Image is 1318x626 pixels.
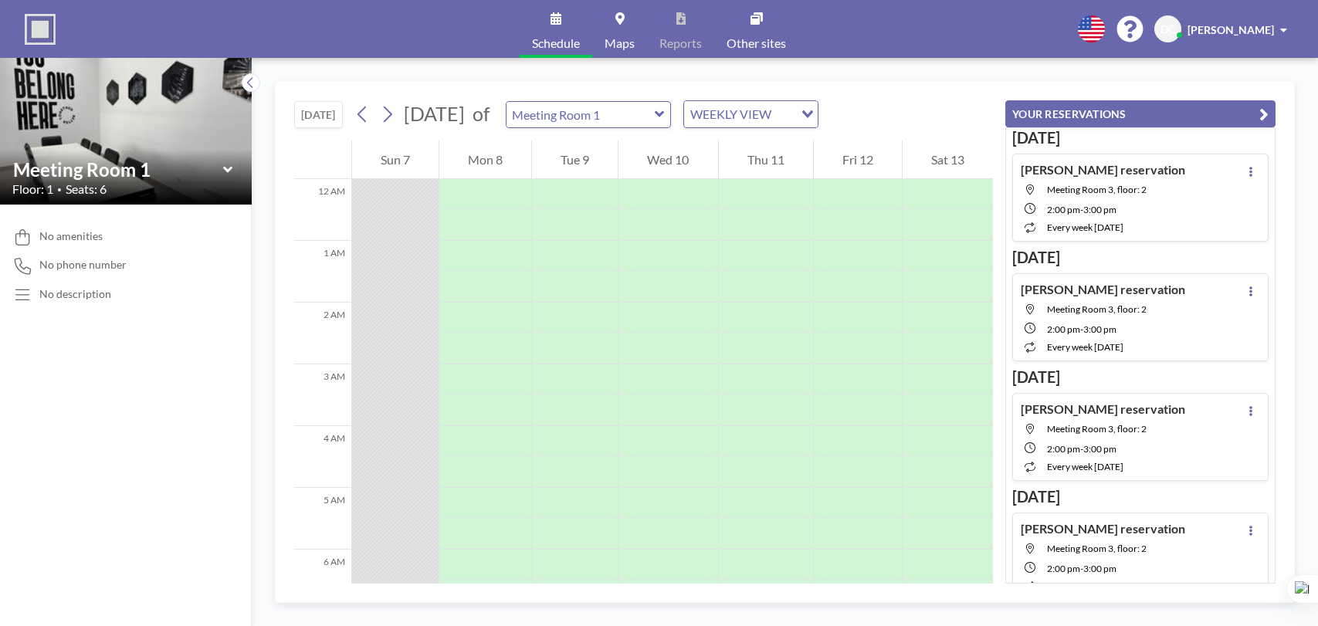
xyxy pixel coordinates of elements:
div: No description [39,287,111,301]
span: every week [DATE] [1047,580,1123,592]
div: 1 AM [294,241,351,303]
div: Wed 10 [618,140,717,179]
button: YOUR RESERVATIONS [1005,100,1276,127]
div: 2 AM [294,303,351,364]
span: 3:00 PM [1083,323,1116,335]
span: Meeting Room 3, floor: 2 [1047,184,1147,195]
h3: [DATE] [1012,128,1269,147]
h4: [PERSON_NAME] reservation [1021,521,1185,536]
button: [DATE] [294,101,343,128]
span: Meeting Room 3, floor: 2 [1047,543,1147,554]
span: Other sites [727,37,786,49]
div: Tue 9 [532,140,618,179]
span: Reports [659,37,702,49]
span: 3:00 PM [1083,563,1116,574]
span: 3:00 PM [1083,443,1116,455]
div: 6 AM [294,550,351,611]
span: 2:00 PM [1047,563,1080,574]
span: - [1080,323,1083,335]
span: - [1080,443,1083,455]
div: 5 AM [294,488,351,550]
span: DC [1160,22,1175,36]
span: of [473,102,490,126]
span: every week [DATE] [1047,222,1123,233]
span: Seats: 6 [66,181,107,197]
h4: [PERSON_NAME] reservation [1021,282,1185,297]
div: Fri 12 [814,140,902,179]
span: Meeting Room 3, floor: 2 [1047,423,1147,435]
span: Floor: 1 [12,181,53,197]
span: WEEKLY VIEW [687,104,774,124]
h3: [DATE] [1012,248,1269,267]
span: 3:00 PM [1083,204,1116,215]
h3: [DATE] [1012,367,1269,387]
h3: [DATE] [1012,487,1269,506]
span: every week [DATE] [1047,461,1123,472]
div: 4 AM [294,426,351,488]
div: 12 AM [294,179,351,241]
span: every week [DATE] [1047,341,1123,353]
span: • [57,184,62,195]
span: No phone number [39,258,127,272]
span: Maps [605,37,635,49]
span: Meeting Room 3, floor: 2 [1047,303,1147,315]
div: Sat 13 [903,140,993,179]
input: Search for option [776,104,792,124]
div: Thu 11 [719,140,813,179]
span: - [1080,563,1083,574]
span: No amenities [39,229,103,243]
span: 2:00 PM [1047,323,1080,335]
span: [PERSON_NAME] [1188,23,1274,36]
div: Mon 8 [439,140,531,179]
input: Meeting Room 1 [13,158,223,181]
div: Search for option [684,101,818,127]
h4: [PERSON_NAME] reservation [1021,162,1185,178]
div: Sun 7 [352,140,439,179]
span: 2:00 PM [1047,204,1080,215]
span: - [1080,204,1083,215]
h4: [PERSON_NAME] reservation [1021,401,1185,417]
span: 2:00 PM [1047,443,1080,455]
span: [DATE] [404,102,465,125]
div: 3 AM [294,364,351,426]
input: Meeting Room 1 [507,102,655,127]
img: organization-logo [25,14,56,45]
span: Schedule [532,37,580,49]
